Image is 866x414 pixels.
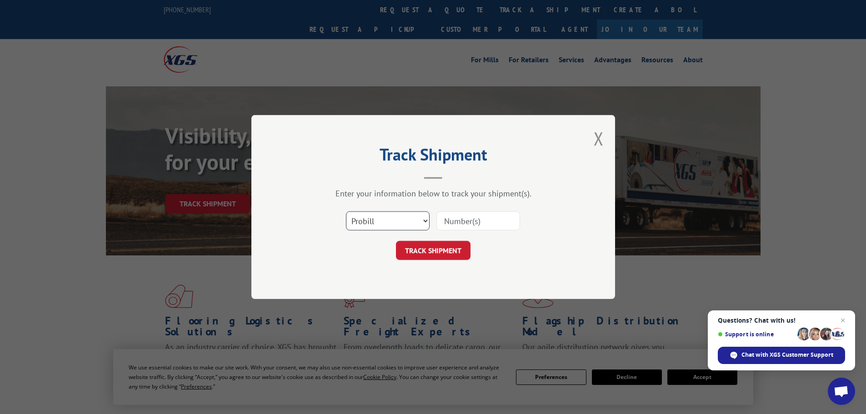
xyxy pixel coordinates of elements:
[718,347,845,364] div: Chat with XGS Customer Support
[594,126,604,150] button: Close modal
[718,317,845,324] span: Questions? Chat with us!
[297,188,570,199] div: Enter your information below to track your shipment(s).
[297,148,570,165] h2: Track Shipment
[436,211,520,230] input: Number(s)
[741,351,833,359] span: Chat with XGS Customer Support
[718,331,794,338] span: Support is online
[828,378,855,405] div: Open chat
[396,241,471,260] button: TRACK SHIPMENT
[837,315,848,326] span: Close chat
